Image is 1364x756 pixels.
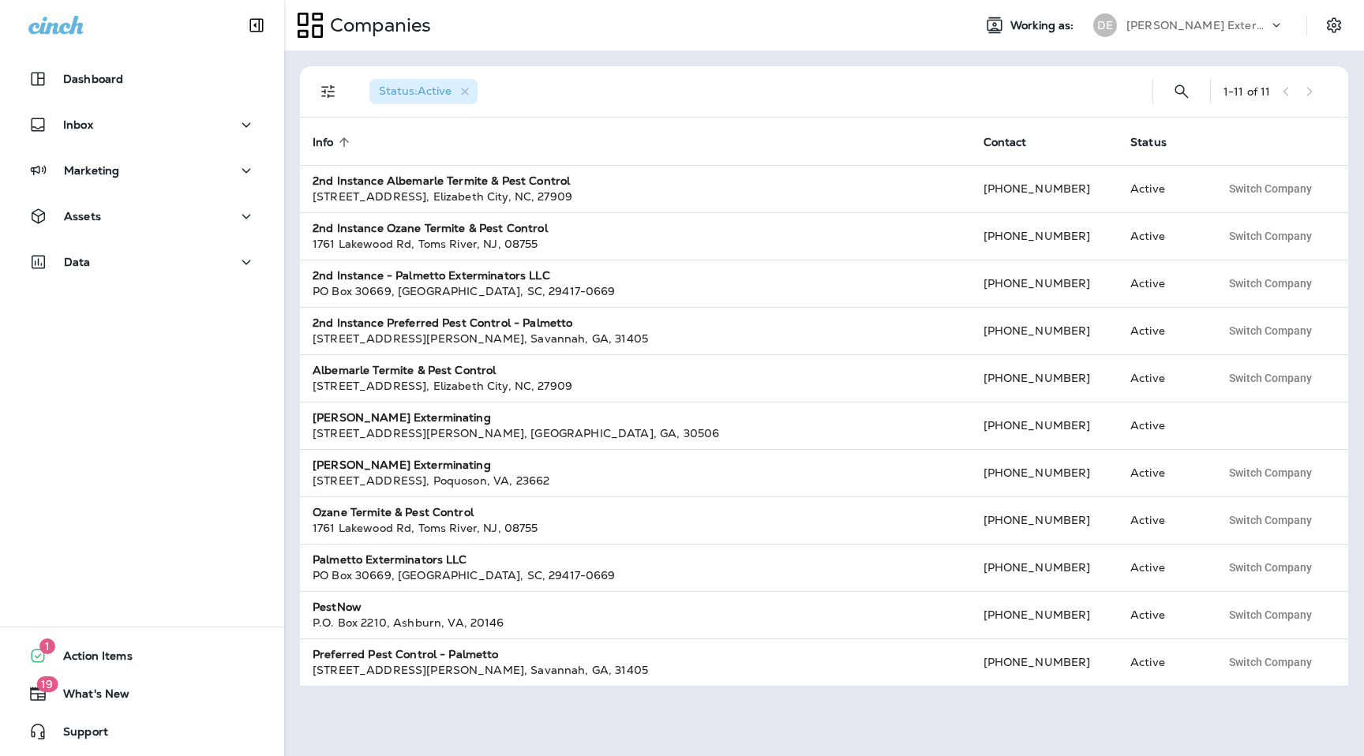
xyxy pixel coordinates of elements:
[313,378,958,394] div: [STREET_ADDRESS] , Elizabeth City , NC , 27909
[1220,224,1321,248] button: Switch Company
[313,615,958,631] div: P.O. Box 2210 , Ashburn , VA , 20146
[1220,177,1321,200] button: Switch Company
[313,221,548,235] strong: 2nd Instance Ozane Termite & Pest Control
[16,109,268,140] button: Inbox
[313,331,958,346] div: [STREET_ADDRESS][PERSON_NAME] , Savannah , GA , 31405
[313,647,499,661] strong: Preferred Pest Control - Palmetto
[313,135,354,149] span: Info
[313,567,958,583] div: PO Box 30669 , [GEOGRAPHIC_DATA] , SC , 29417-0669
[36,676,58,692] span: 19
[16,155,268,186] button: Marketing
[1229,515,1312,526] span: Switch Company
[313,136,334,149] span: Info
[971,591,1119,638] td: [PHONE_NUMBER]
[1229,562,1312,573] span: Switch Company
[1126,19,1268,32] p: [PERSON_NAME] Exterminating
[324,13,431,37] p: Companies
[16,716,268,747] button: Support
[1229,278,1312,289] span: Switch Company
[234,9,279,41] button: Collapse Sidebar
[1229,230,1312,241] span: Switch Company
[16,63,268,95] button: Dashboard
[64,210,101,223] p: Assets
[971,260,1119,307] td: [PHONE_NUMBER]
[971,496,1119,544] td: [PHONE_NUMBER]
[1093,13,1117,37] div: DE
[971,449,1119,496] td: [PHONE_NUMBER]
[1220,271,1321,295] button: Switch Company
[1118,260,1208,307] td: Active
[63,73,123,85] p: Dashboard
[313,174,570,188] strong: 2nd Instance Albemarle Termite & Pest Control
[47,649,133,668] span: Action Items
[313,76,344,107] button: Filters
[313,189,958,204] div: [STREET_ADDRESS] , Elizabeth City , NC , 27909
[1223,85,1270,98] div: 1 - 11 of 11
[369,79,478,104] div: Status:Active
[1220,366,1321,390] button: Switch Company
[313,283,958,299] div: PO Box 30669 , [GEOGRAPHIC_DATA] , SC , 29417-0669
[1118,212,1208,260] td: Active
[313,363,496,377] strong: Albemarle Termite & Pest Control
[313,410,491,425] strong: [PERSON_NAME] Exterminating
[1229,183,1312,194] span: Switch Company
[16,640,268,672] button: 1Action Items
[39,638,55,654] span: 1
[1130,136,1167,149] span: Status
[971,165,1119,212] td: [PHONE_NUMBER]
[1320,11,1348,39] button: Settings
[1166,76,1197,107] button: Search Companies
[1118,591,1208,638] td: Active
[313,520,958,536] div: 1761 Lakewood Rd , Toms River , NJ , 08755
[47,687,129,706] span: What's New
[313,458,491,472] strong: [PERSON_NAME] Exterminating
[313,268,550,283] strong: 2nd Instance - Palmetto Exterminators LLC
[1118,544,1208,591] td: Active
[1220,650,1321,674] button: Switch Company
[1118,165,1208,212] td: Active
[971,307,1119,354] td: [PHONE_NUMBER]
[1229,657,1312,668] span: Switch Company
[971,354,1119,402] td: [PHONE_NUMBER]
[971,212,1119,260] td: [PHONE_NUMBER]
[1229,609,1312,620] span: Switch Company
[1118,354,1208,402] td: Active
[16,200,268,232] button: Assets
[64,164,119,177] p: Marketing
[971,544,1119,591] td: [PHONE_NUMBER]
[984,135,1047,149] span: Contact
[1229,467,1312,478] span: Switch Company
[1118,402,1208,449] td: Active
[1118,638,1208,686] td: Active
[1220,508,1321,532] button: Switch Company
[379,84,452,98] span: Status : Active
[971,638,1119,686] td: [PHONE_NUMBER]
[313,316,572,330] strong: 2nd Instance Preferred Pest Control - Palmetto
[313,505,474,519] strong: Ozane Termite & Pest Control
[1010,19,1077,32] span: Working as:
[47,725,108,744] span: Support
[984,136,1027,149] span: Contact
[1229,325,1312,336] span: Switch Company
[1118,449,1208,496] td: Active
[64,256,91,268] p: Data
[1220,461,1321,485] button: Switch Company
[1220,603,1321,627] button: Switch Company
[16,246,268,278] button: Data
[1229,372,1312,384] span: Switch Company
[313,552,467,567] strong: Palmetto Exterminators LLC
[1220,556,1321,579] button: Switch Company
[971,402,1119,449] td: [PHONE_NUMBER]
[313,600,362,614] strong: PestNow
[1118,496,1208,544] td: Active
[1118,307,1208,354] td: Active
[313,236,958,252] div: 1761 Lakewood Rd , Toms River , NJ , 08755
[1220,319,1321,342] button: Switch Company
[313,662,958,678] div: [STREET_ADDRESS][PERSON_NAME] , Savannah , GA , 31405
[313,425,958,441] div: [STREET_ADDRESS][PERSON_NAME] , [GEOGRAPHIC_DATA] , GA , 30506
[63,118,93,131] p: Inbox
[313,473,958,488] div: [STREET_ADDRESS] , Poquoson , VA , 23662
[1130,135,1187,149] span: Status
[16,678,268,709] button: 19What's New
